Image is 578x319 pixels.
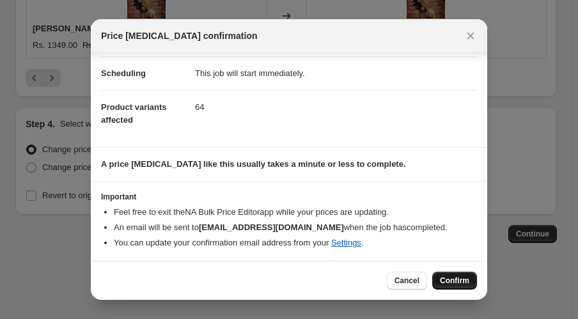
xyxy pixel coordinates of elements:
[101,68,146,78] span: Scheduling
[440,276,469,286] span: Confirm
[195,90,477,124] dd: 64
[101,102,167,125] span: Product variants affected
[462,27,480,45] button: Close
[114,237,477,249] li: You can update your confirmation email address from your .
[114,206,477,219] li: Feel free to exit the NA Bulk Price Editor app while your prices are updating.
[101,192,477,202] h3: Important
[394,276,419,286] span: Cancel
[114,221,477,234] li: An email will be sent to when the job has completed .
[432,272,477,290] button: Confirm
[387,272,427,290] button: Cancel
[101,29,258,42] span: Price [MEDICAL_DATA] confirmation
[101,159,406,169] b: A price [MEDICAL_DATA] like this usually takes a minute or less to complete.
[331,238,361,247] a: Settings
[199,222,344,232] b: [EMAIL_ADDRESS][DOMAIN_NAME]
[195,56,477,90] dd: This job will start immediately.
